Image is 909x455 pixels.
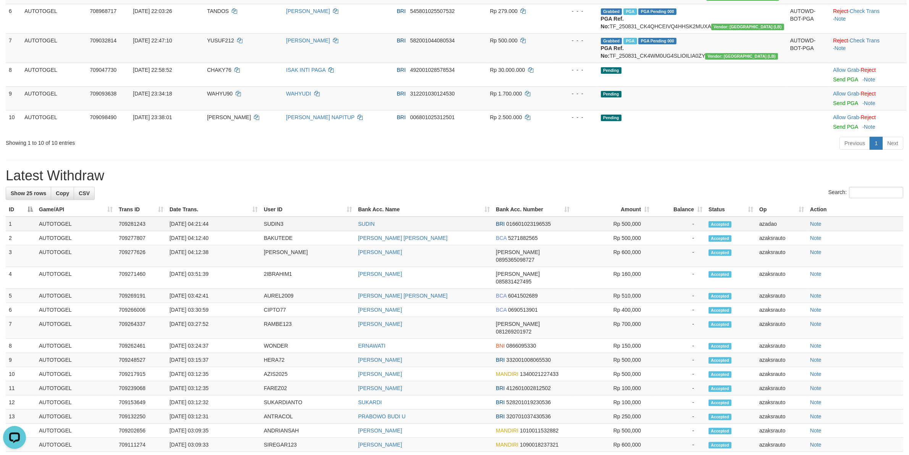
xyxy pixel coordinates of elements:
span: Copy 085831427495 to clipboard [496,279,531,285]
td: azaksrauto [756,267,807,289]
td: 709264337 [116,317,166,339]
span: Copy 492001028578534 to clipboard [410,67,455,73]
a: PRABOWO BUDI U [358,413,405,419]
td: AUTOTOGEL [36,303,116,317]
span: Accepted [709,357,731,364]
td: AUTOTOGEL [36,381,116,395]
a: Note [835,45,846,51]
td: 10 [6,110,21,134]
a: [PERSON_NAME] [358,385,402,391]
td: - [652,395,706,410]
span: Pending [601,91,622,97]
span: 709098490 [90,114,116,120]
td: AUTOTOGEL [36,245,116,267]
td: [DATE] 03:42:41 [166,289,261,303]
td: - [652,245,706,267]
a: Allow Grab [833,67,859,73]
td: azaksrauto [756,245,807,267]
td: 709262461 [116,339,166,353]
a: SUKARDI [358,399,382,405]
a: CSV [74,187,95,200]
td: 7 [6,317,36,339]
td: 709217915 [116,367,166,381]
td: AUTOTOGEL [36,395,116,410]
td: azaksrauto [756,339,807,353]
td: 8 [6,339,36,353]
td: 2 [6,231,36,245]
td: 9 [6,86,21,110]
td: 709277807 [116,231,166,245]
span: Grabbed [601,38,622,44]
span: [PERSON_NAME] [496,271,540,277]
td: 709153649 [116,395,166,410]
td: 709248527 [116,353,166,367]
span: Marked by azaksrauto [623,38,637,44]
span: Accepted [709,400,731,406]
a: Note [810,235,822,241]
span: Copy [56,190,69,196]
div: - - - [555,66,594,74]
a: 1 [870,137,883,150]
td: AUREL2009 [261,289,355,303]
th: Balance: activate to sort column ascending [652,202,706,217]
a: Send PGA [833,100,858,106]
a: [PERSON_NAME] [358,307,402,313]
td: 709266006 [116,303,166,317]
span: Accepted [709,371,731,378]
td: azaksrauto [756,367,807,381]
td: 709202656 [116,424,166,438]
td: 11 [6,381,36,395]
td: azadao [756,217,807,231]
td: 6 [6,303,36,317]
span: WAHYU90 [207,91,232,97]
td: 10 [6,367,36,381]
td: AUTOTOGEL [21,33,87,63]
a: Check Trans [850,37,880,44]
td: AUTOTOGEL [21,63,87,86]
label: Search: [828,187,903,198]
td: [DATE] 03:15:37 [166,353,261,367]
th: Bank Acc. Number: activate to sort column ascending [493,202,573,217]
td: FAREZ02 [261,381,355,395]
td: 6 [6,4,21,33]
a: [PERSON_NAME] NAPITUP [286,114,354,120]
td: ANTRACOL [261,410,355,424]
td: SUKARDIANTO [261,395,355,410]
td: 709132250 [116,410,166,424]
td: 8 [6,63,21,86]
span: Accepted [709,343,731,350]
td: [DATE] 03:30:59 [166,303,261,317]
td: CIPTO77 [261,303,355,317]
td: Rp 100,000 [573,381,652,395]
td: TF_250831_CK4WM0UG4SLIOILIA0ZY [598,33,787,63]
span: BCA [496,293,507,299]
div: - - - [555,37,594,44]
a: Note [810,343,822,349]
td: TF_250831_CK4QHCEIVQ4HHSK2MUXA [598,4,787,33]
span: · [833,67,861,73]
td: 2IBRAHIM1 [261,267,355,289]
td: [DATE] 03:51:39 [166,267,261,289]
td: RAMBE123 [261,317,355,339]
span: BRI [397,37,405,44]
td: [DATE] 03:24:37 [166,339,261,353]
span: PGA Pending [638,8,677,15]
span: BCA [496,235,507,241]
td: [DATE] 03:27:52 [166,317,261,339]
th: Amount: activate to sort column ascending [573,202,652,217]
td: - [652,367,706,381]
a: Previous [840,137,870,150]
td: Rp 500,000 [573,424,652,438]
span: Accepted [709,307,731,314]
td: Rp 160,000 [573,267,652,289]
b: PGA Ref. No: [601,16,624,29]
td: 709269191 [116,289,166,303]
td: AUTOTOGEL [36,367,116,381]
a: Reject [833,37,848,44]
span: MANDIRI [496,371,518,377]
span: Copy 081269201972 to clipboard [496,329,531,335]
a: Note [864,100,875,106]
a: Reject [861,114,876,120]
span: BRI [496,385,505,391]
span: Accepted [709,221,731,228]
